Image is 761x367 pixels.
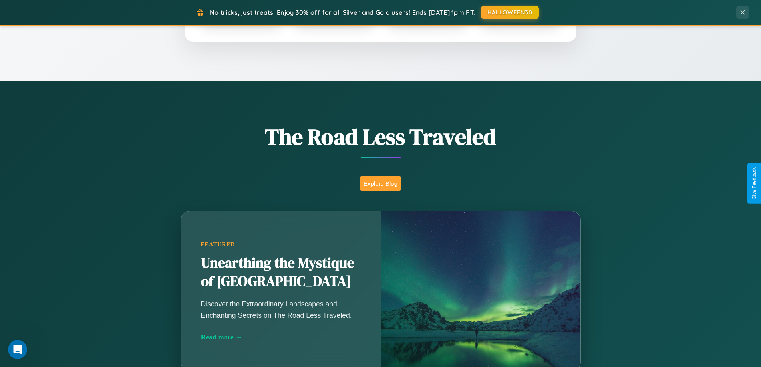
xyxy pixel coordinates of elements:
span: No tricks, just treats! Enjoy 30% off for all Silver and Gold users! Ends [DATE] 1pm PT. [210,8,475,16]
h1: The Road Less Traveled [141,121,620,152]
button: Explore Blog [360,176,401,191]
div: Featured [201,241,361,248]
h2: Unearthing the Mystique of [GEOGRAPHIC_DATA] [201,254,361,291]
div: Read more → [201,333,361,341]
div: Give Feedback [751,167,757,200]
button: HALLOWEEN30 [481,6,539,19]
p: Discover the Extraordinary Landscapes and Enchanting Secrets on The Road Less Traveled. [201,298,361,321]
iframe: Intercom live chat [8,340,27,359]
